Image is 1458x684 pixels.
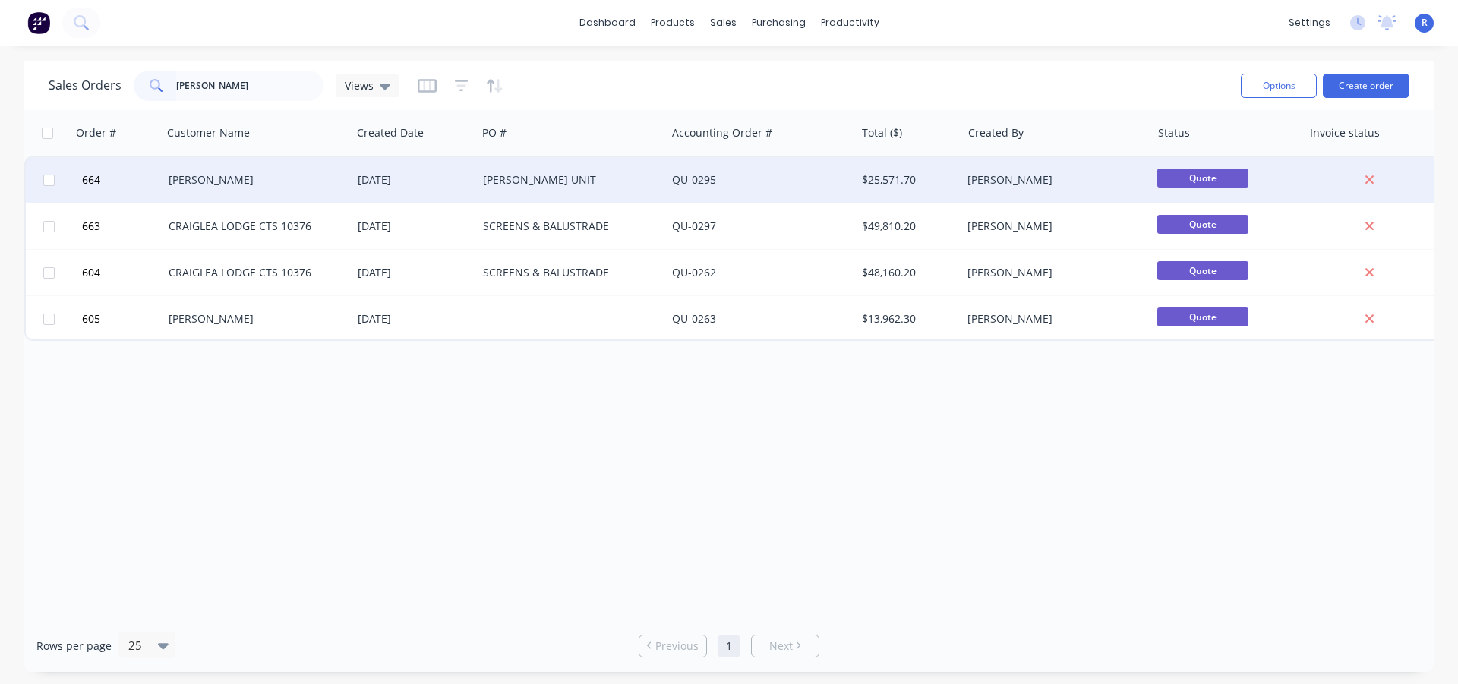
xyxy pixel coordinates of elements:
span: Quote [1157,169,1248,188]
div: purchasing [744,11,813,34]
div: [PERSON_NAME] [967,265,1136,280]
span: Quote [1157,307,1248,326]
a: QU-0297 [672,219,716,233]
ul: Pagination [633,635,825,657]
div: $13,962.30 [862,311,951,326]
span: 604 [82,265,100,280]
a: Page 1 is your current page [718,635,740,657]
img: Factory [27,11,50,34]
div: Accounting Order # [672,125,772,140]
div: Status [1158,125,1190,140]
div: [PERSON_NAME] UNIT [483,172,652,188]
div: CRAIGLEA LODGE CTS 10376 [169,219,337,234]
a: QU-0262 [672,265,716,279]
div: settings [1281,11,1338,34]
div: [PERSON_NAME] [169,172,337,188]
div: $25,571.70 [862,172,951,188]
div: [DATE] [358,172,471,188]
div: products [643,11,702,34]
div: SCREENS & BALUSTRADE [483,265,652,280]
span: Next [769,638,793,654]
div: [PERSON_NAME] [967,172,1136,188]
div: [DATE] [358,265,471,280]
button: 664 [77,157,169,203]
span: Previous [655,638,699,654]
div: $49,810.20 [862,219,951,234]
div: [PERSON_NAME] [967,311,1136,326]
span: R [1422,16,1428,30]
a: dashboard [572,11,643,34]
div: PO # [482,125,507,140]
div: productivity [813,11,887,34]
span: 664 [82,172,100,188]
button: 604 [77,250,169,295]
span: 605 [82,311,100,326]
a: Previous page [639,638,706,654]
div: Order # [76,125,116,140]
div: CRAIGLEA LODGE CTS 10376 [169,265,337,280]
div: Total ($) [862,125,902,140]
div: sales [702,11,744,34]
span: Quote [1157,215,1248,234]
div: [PERSON_NAME] [169,311,337,326]
div: Invoice status [1310,125,1380,140]
a: QU-0263 [672,311,716,326]
button: 605 [77,296,169,342]
div: [PERSON_NAME] [967,219,1136,234]
h1: Sales Orders [49,78,121,93]
a: QU-0295 [672,172,716,187]
div: Created Date [357,125,424,140]
button: Create order [1323,74,1409,98]
div: [DATE] [358,219,471,234]
button: Options [1241,74,1317,98]
div: $48,160.20 [862,265,951,280]
span: Rows per page [36,638,112,654]
input: Search... [176,71,324,101]
div: SCREENS & BALUSTRADE [483,219,652,234]
div: [DATE] [358,311,471,326]
div: Customer Name [167,125,250,140]
span: 663 [82,219,100,234]
span: Views [345,77,374,93]
button: 663 [77,203,169,249]
div: Created By [968,125,1024,140]
span: Quote [1157,261,1248,280]
a: Next page [752,638,819,654]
